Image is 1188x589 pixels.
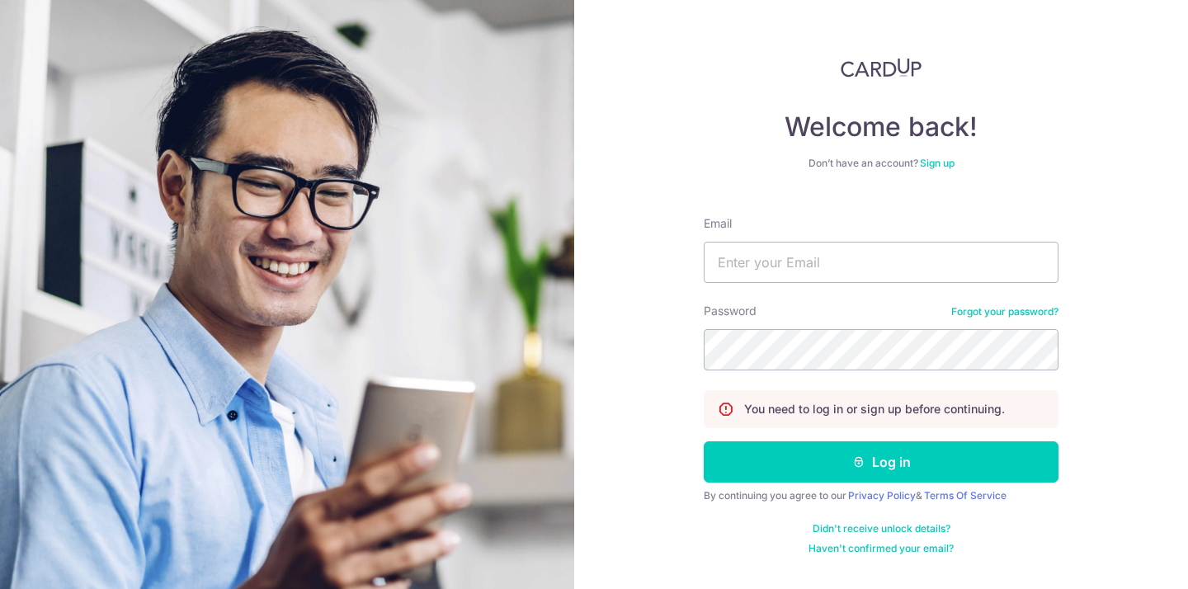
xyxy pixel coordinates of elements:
[920,157,955,169] a: Sign up
[704,157,1058,170] div: Don’t have an account?
[848,489,916,502] a: Privacy Policy
[924,489,1006,502] a: Terms Of Service
[704,303,757,319] label: Password
[704,215,732,232] label: Email
[704,111,1058,144] h4: Welcome back!
[813,522,950,535] a: Didn't receive unlock details?
[704,489,1058,502] div: By continuing you agree to our &
[951,305,1058,318] a: Forgot your password?
[704,242,1058,283] input: Enter your Email
[704,441,1058,483] button: Log in
[744,401,1005,417] p: You need to log in or sign up before continuing.
[841,58,922,78] img: CardUp Logo
[808,542,954,555] a: Haven't confirmed your email?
